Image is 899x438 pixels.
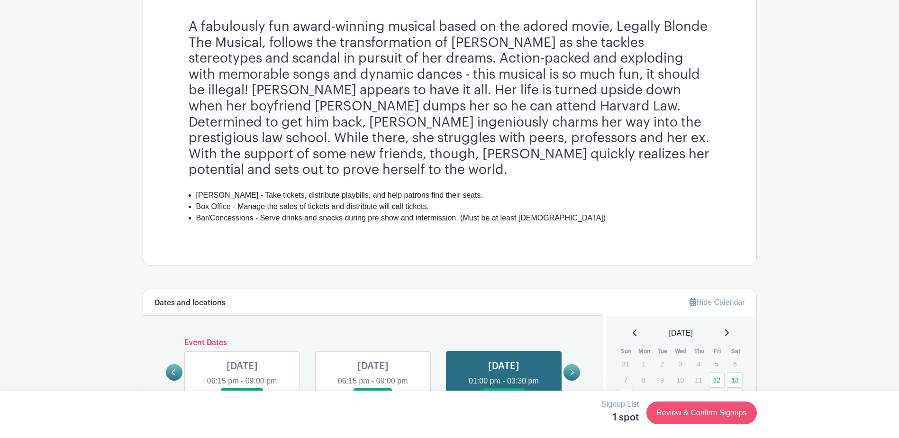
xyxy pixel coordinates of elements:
[636,373,652,387] p: 8
[726,347,745,356] th: Sat
[727,372,743,388] a: 13
[617,356,633,371] p: 31
[690,347,708,356] th: Thu
[690,389,706,404] p: 18
[636,347,654,356] th: Mon
[636,356,652,371] p: 1
[154,299,226,308] h6: Dates and locations
[196,190,711,201] li: [PERSON_NAME] - Take tickets, distribute playbills, and help patrons find their seats.
[196,212,711,224] li: Bar/Concessions - Serve drinks and snacks during pre show and intermission. (Must be at least [DE...
[654,389,670,404] p: 16
[617,389,633,404] a: 14
[709,389,725,404] a: 19
[672,389,688,404] p: 17
[654,347,672,356] th: Tue
[690,356,706,371] p: 4
[654,356,670,371] p: 2
[182,338,564,347] h6: Event Dates
[189,19,711,178] h3: A fabulously fun award-winning musical based on the adored movie, Legally Blonde The Musical, fol...
[727,356,743,371] p: 6
[690,373,706,387] p: 11
[601,412,639,423] h5: 1 spot
[669,328,693,339] span: [DATE]
[636,389,652,404] p: 15
[601,399,639,410] p: Signup List
[672,347,690,356] th: Wed
[672,356,688,371] p: 3
[196,201,711,212] li: Box Office - Manage the sales of tickets and distribute will call tickets.
[672,373,688,387] p: 10
[617,347,636,356] th: Sun
[646,401,756,424] a: Review & Confirm Signups
[708,347,727,356] th: Fri
[690,298,745,306] a: Hide Calendar
[727,389,743,404] a: 20
[617,373,633,387] p: 7
[654,373,670,387] p: 9
[709,372,725,388] a: 12
[709,356,725,371] p: 5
